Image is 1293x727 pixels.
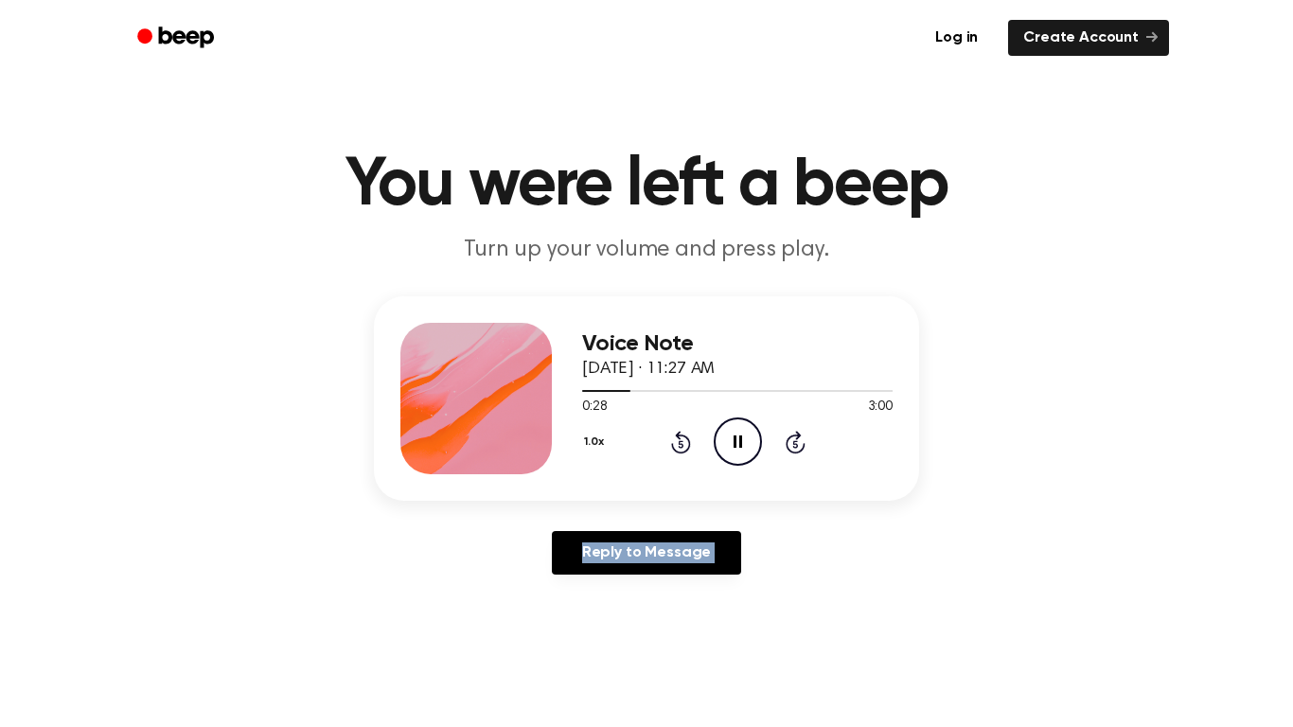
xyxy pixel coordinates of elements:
span: 3:00 [868,398,893,417]
span: [DATE] · 11:27 AM [582,361,715,378]
p: Turn up your volume and press play. [283,235,1010,266]
h3: Voice Note [582,331,893,357]
a: Reply to Message [552,531,741,575]
h1: You were left a beep [162,151,1131,220]
button: 1.0x [582,426,611,458]
span: 0:28 [582,398,607,417]
a: Log in [916,16,997,60]
a: Beep [124,20,231,57]
a: Create Account [1008,20,1169,56]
